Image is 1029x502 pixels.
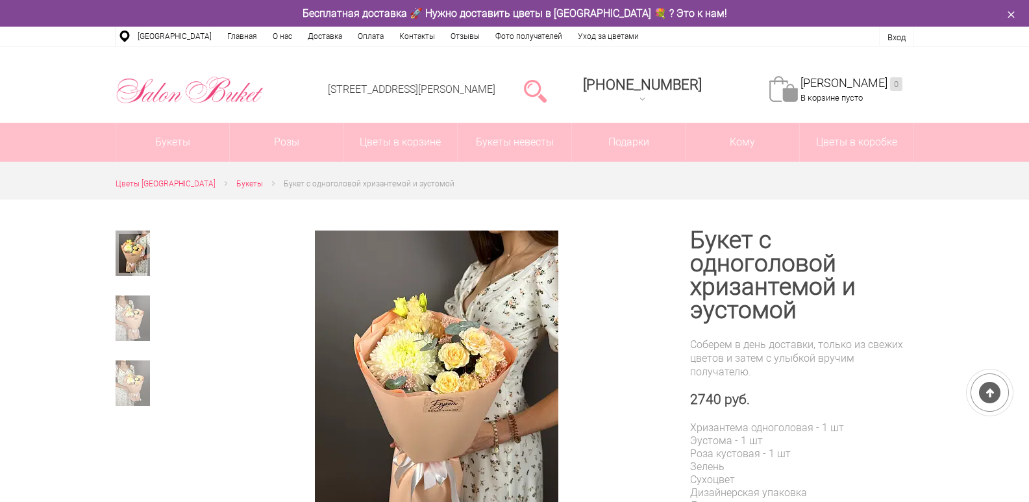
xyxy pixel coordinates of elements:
div: Бесплатная доставка 🚀 Нужно доставить цветы в [GEOGRAPHIC_DATA] 💐 ? Это к нам! [106,6,924,20]
span: Кому [686,123,799,162]
a: Подарки [572,123,686,162]
a: Уход за цветами [570,27,647,46]
a: Главная [219,27,265,46]
a: Отзывы [443,27,488,46]
ins: 0 [890,77,902,91]
span: Цветы [GEOGRAPHIC_DATA] [116,179,216,188]
a: Цветы [GEOGRAPHIC_DATA] [116,177,216,191]
a: О нас [265,27,300,46]
img: Цветы Нижний Новгород [116,73,264,107]
div: 2740 руб. [690,392,914,408]
a: Розы [230,123,343,162]
a: [PERSON_NAME] [800,76,902,91]
a: [STREET_ADDRESS][PERSON_NAME] [328,83,495,95]
h1: Букет с одноголовой хризантемой и эустомой [690,229,914,322]
span: Букет с одноголовой хризантемой и эустомой [284,179,454,188]
a: Букеты [116,123,230,162]
span: [PHONE_NUMBER] [583,77,702,93]
a: [PHONE_NUMBER] [575,72,710,109]
a: Цветы в корзине [344,123,458,162]
a: Вход [887,32,906,42]
a: Доставка [300,27,350,46]
a: Цветы в коробке [800,123,913,162]
span: Букеты [236,179,263,188]
a: Фото получателей [488,27,570,46]
a: Контакты [391,27,443,46]
div: Соберем в день доставки, только из свежих цветов и затем с улыбкой вручим получателю. [690,338,914,379]
a: Букеты [236,177,263,191]
a: Букеты невесты [458,123,571,162]
a: [GEOGRAPHIC_DATA] [130,27,219,46]
span: В корзине пусто [800,93,863,103]
a: Оплата [350,27,391,46]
